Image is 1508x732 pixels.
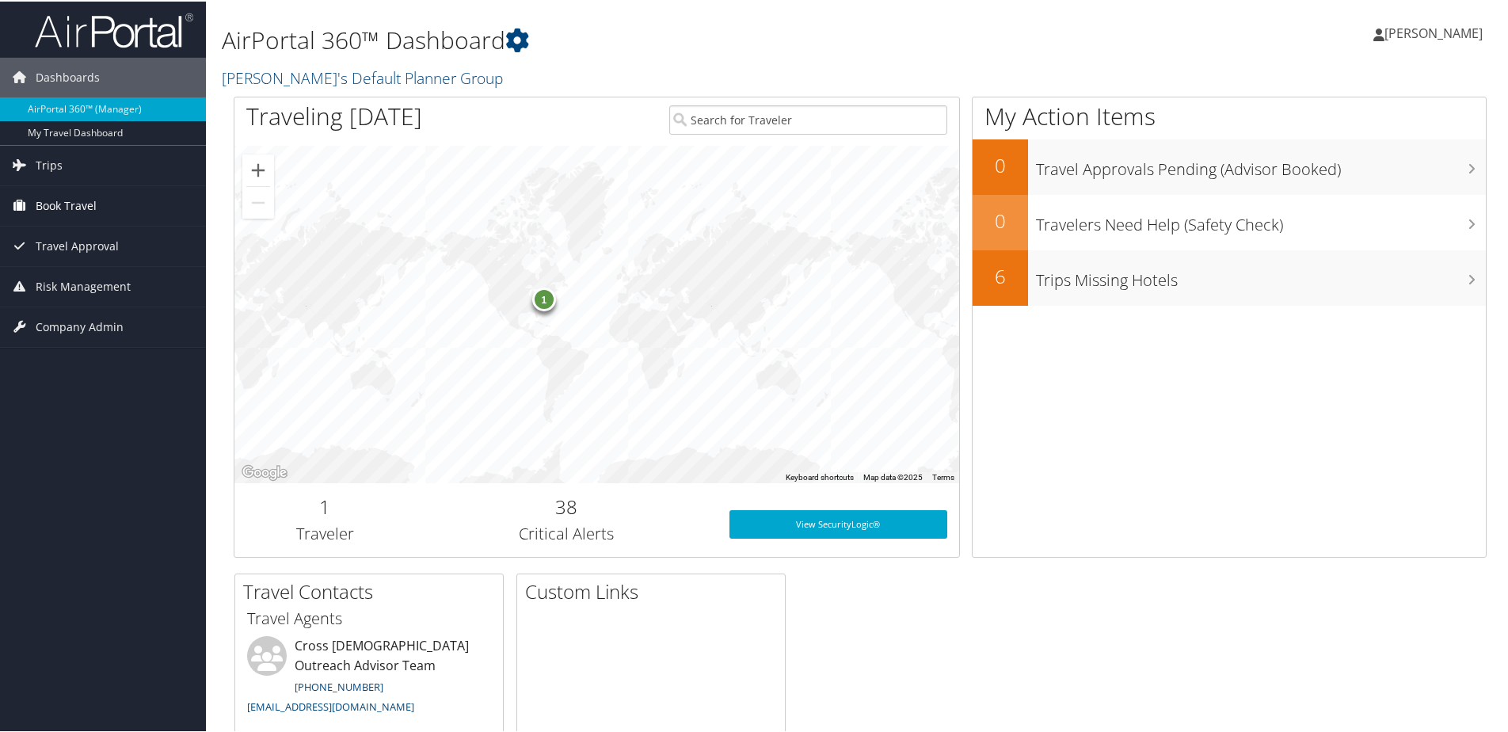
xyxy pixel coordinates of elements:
[973,261,1028,288] h2: 6
[36,185,97,224] span: Book Travel
[36,225,119,265] span: Travel Approval
[863,471,923,480] span: Map data ©2025
[532,286,556,310] div: 1
[1036,260,1486,290] h3: Trips Missing Hotels
[222,22,1073,55] h1: AirPortal 360™ Dashboard
[973,206,1028,233] h2: 0
[428,521,706,543] h3: Critical Alerts
[238,461,291,482] a: Open this area in Google Maps (opens a new window)
[1373,8,1498,55] a: [PERSON_NAME]
[36,56,100,96] span: Dashboards
[1384,23,1483,40] span: [PERSON_NAME]
[973,98,1486,132] h1: My Action Items
[525,577,785,604] h2: Custom Links
[36,306,124,345] span: Company Admin
[932,471,954,480] a: Terms (opens in new tab)
[246,521,404,543] h3: Traveler
[1036,204,1486,234] h3: Travelers Need Help (Safety Check)
[669,104,947,133] input: Search for Traveler
[246,98,422,132] h1: Traveling [DATE]
[973,249,1486,304] a: 6Trips Missing Hotels
[238,461,291,482] img: Google
[36,265,131,305] span: Risk Management
[786,471,854,482] button: Keyboard shortcuts
[239,635,499,719] li: Cross [DEMOGRAPHIC_DATA] Outreach Advisor Team
[247,606,491,628] h3: Travel Agents
[295,678,383,692] a: [PHONE_NUMBER]
[36,144,63,184] span: Trips
[246,492,404,519] h2: 1
[1036,149,1486,179] h3: Travel Approvals Pending (Advisor Booked)
[973,151,1028,177] h2: 0
[428,492,706,519] h2: 38
[35,10,193,48] img: airportal-logo.png
[242,153,274,185] button: Zoom in
[242,185,274,217] button: Zoom out
[729,509,947,537] a: View SecurityLogic®
[222,66,507,87] a: [PERSON_NAME]'s Default Planner Group
[247,698,414,712] a: [EMAIL_ADDRESS][DOMAIN_NAME]
[973,193,1486,249] a: 0Travelers Need Help (Safety Check)
[243,577,503,604] h2: Travel Contacts
[973,138,1486,193] a: 0Travel Approvals Pending (Advisor Booked)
